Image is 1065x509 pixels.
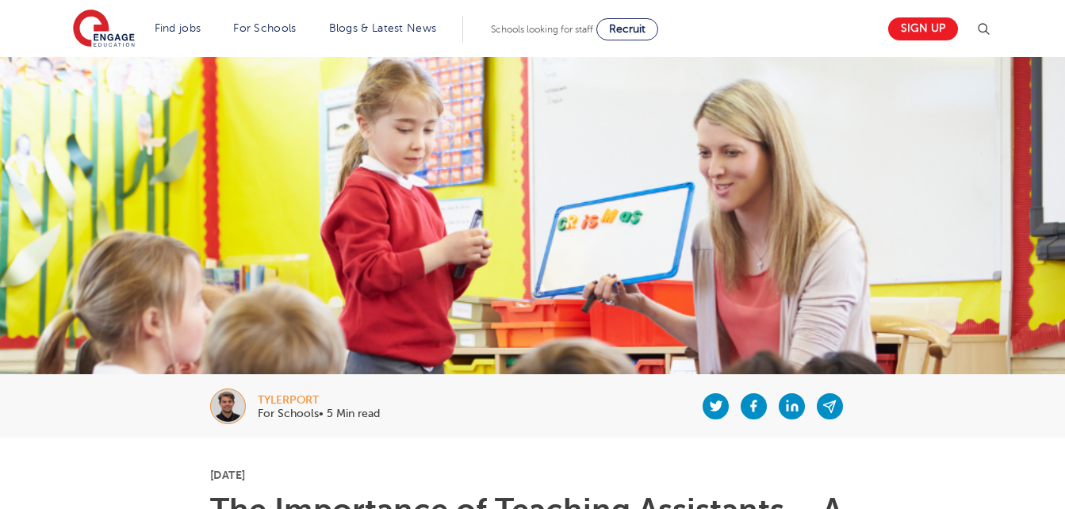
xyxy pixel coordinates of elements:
span: Schools looking for staff [491,24,593,35]
p: [DATE] [210,469,855,480]
div: tylerport [258,395,380,406]
a: Sign up [888,17,958,40]
span: Recruit [609,23,646,35]
a: For Schools [233,22,296,34]
img: Engage Education [73,10,135,49]
p: For Schools• 5 Min read [258,408,380,419]
a: Find jobs [155,22,201,34]
a: Blogs & Latest News [329,22,437,34]
a: Recruit [596,18,658,40]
